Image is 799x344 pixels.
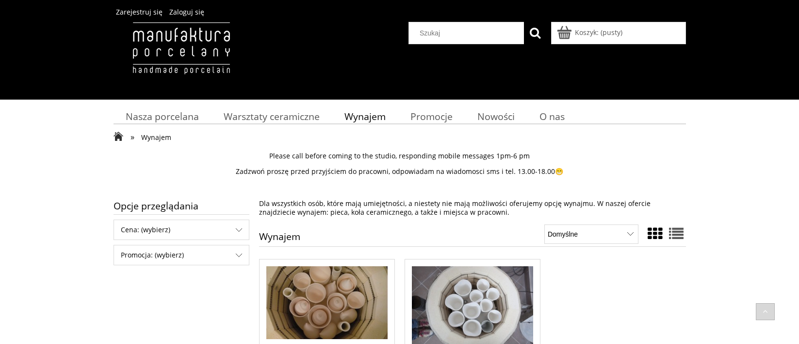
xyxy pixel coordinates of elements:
span: Opcje przeglądania [114,197,249,214]
a: Nasza porcelana [114,107,212,126]
span: Warsztaty ceramiczne [224,110,320,123]
a: O nas [527,107,577,126]
a: Promocje [398,107,465,126]
a: Wynajem [332,107,398,126]
img: Wynajem pieca - biskwit [266,266,388,339]
a: Widok ze zdjęciem [648,224,662,243]
select: Sortuj wg [544,224,638,244]
a: Zaloguj się [169,7,204,17]
img: Manufaktura Porcelany [114,22,249,95]
div: Filtruj [114,220,249,240]
input: Szukaj w sklepie [412,22,524,44]
span: Koszyk: [575,28,599,37]
span: Promocja: (wybierz) [114,245,249,265]
p: Please call before coming to the studio, responding mobile messages 1pm-6 pm [114,152,686,160]
span: Promocje [410,110,453,123]
p: Dla wszystkich osób, które mają umiejętności, a niestety nie mają możliwości oferujemy opcję wyna... [259,199,686,217]
span: Nowości [477,110,515,123]
button: Szukaj [524,22,546,44]
span: » [130,131,134,142]
span: Wynajem [141,133,171,142]
b: (pusty) [601,28,622,37]
a: Produkty w koszyku 0. Przejdź do koszyka [558,28,622,37]
p: Zadzwoń proszę przed przyjściem do pracowni, odpowiadam na wiadomosci sms i tel. 13.00-18.00😁 [114,167,686,176]
a: Nowości [465,107,527,126]
span: Nasza porcelana [126,110,199,123]
a: Widok pełny [669,224,684,243]
div: Filtruj [114,245,249,265]
h1: Wynajem [259,232,300,246]
a: Warsztaty ceramiczne [211,107,332,126]
span: Cena: (wybierz) [114,220,249,240]
span: Wynajem [344,110,386,123]
a: Zarejestruj się [116,7,163,17]
span: O nas [539,110,565,123]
